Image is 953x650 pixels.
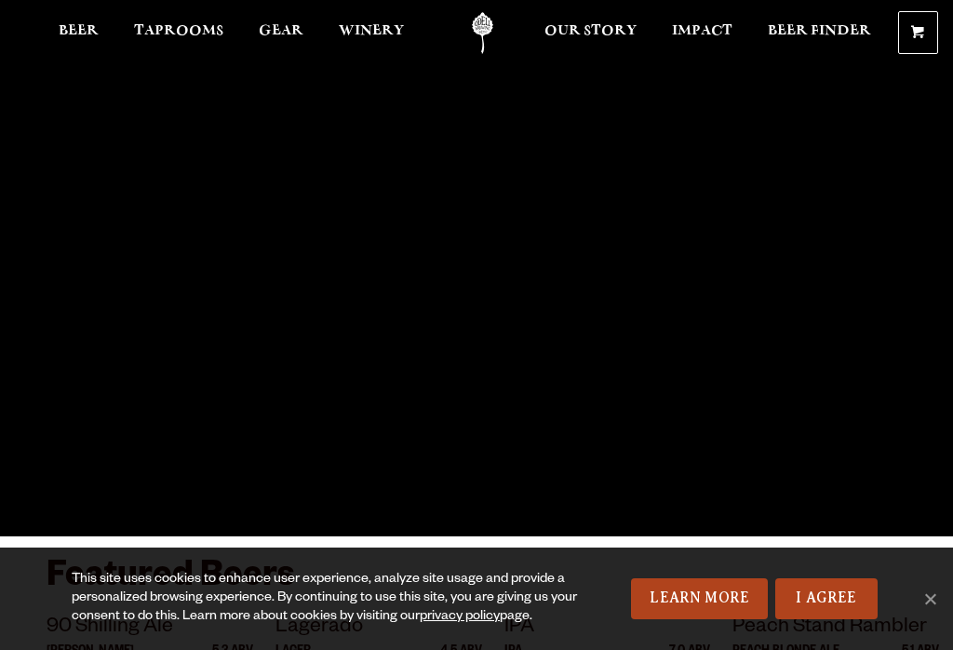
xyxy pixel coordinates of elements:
[420,610,500,625] a: privacy policy
[544,23,637,38] span: Our Story
[768,23,871,38] span: Beer Finder
[532,12,649,54] a: Our Story
[920,589,939,608] span: No
[756,12,883,54] a: Beer Finder
[775,578,878,619] a: I Agree
[672,23,732,38] span: Impact
[327,12,416,54] a: Winery
[660,12,745,54] a: Impact
[72,571,587,627] div: This site uses cookies to enhance user experience, analyze site usage and provide a personalized ...
[448,12,517,54] a: Odell Home
[339,23,404,38] span: Winery
[134,23,223,38] span: Taprooms
[59,23,99,38] span: Beer
[122,12,235,54] a: Taprooms
[247,12,315,54] a: Gear
[631,578,768,619] a: Learn More
[259,23,303,38] span: Gear
[47,12,111,54] a: Beer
